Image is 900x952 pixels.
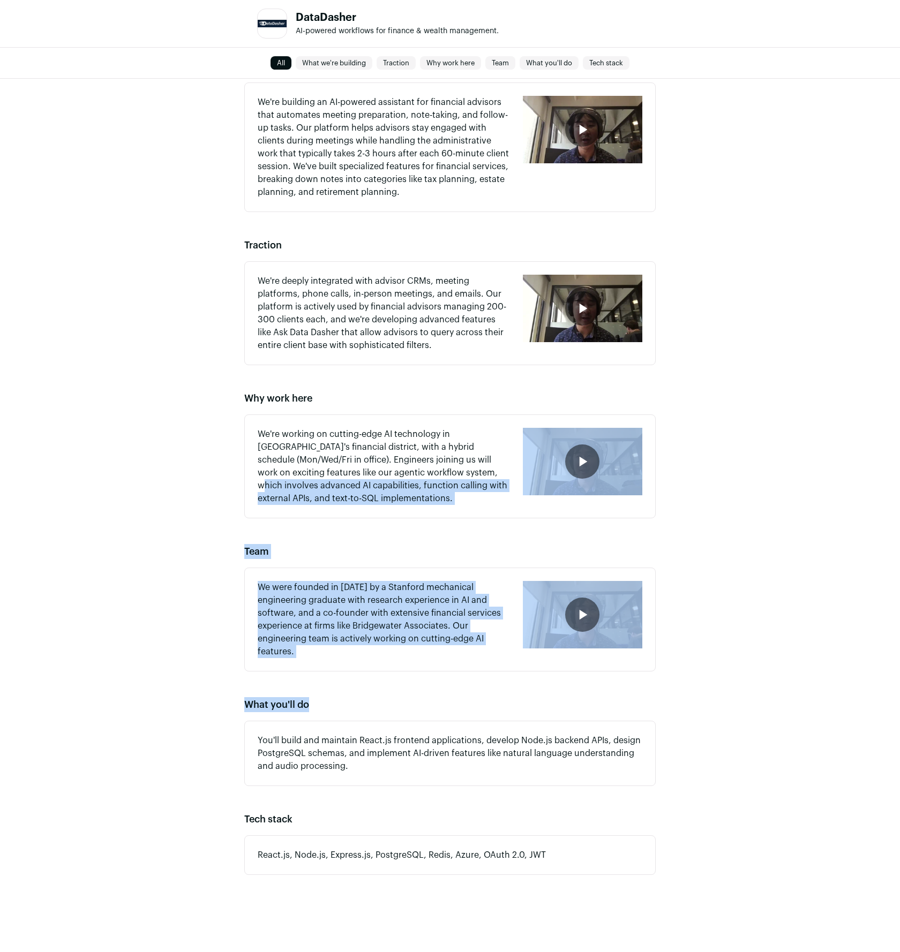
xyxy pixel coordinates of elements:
[420,57,481,70] a: Why work here
[258,734,642,773] p: You'll build and maintain React.js frontend applications, develop Node.js backend APIs, design Po...
[244,391,656,406] h2: Why work here
[377,57,416,70] a: Traction
[258,849,642,862] p: React.js, Node.js, Express.js, PostgreSQL, Redis, Azure, OAuth 2.0, JWT
[258,581,510,658] p: We were founded in [DATE] by a Stanford mechanical engineering graduate with research experience ...
[244,697,656,712] h2: What you'll do
[258,428,510,505] p: We're working on cutting-edge AI technology in [GEOGRAPHIC_DATA]'s financial district, with a hyb...
[258,96,510,199] p: We're building an AI-powered assistant for financial advisors that automates meeting preparation,...
[244,544,656,559] h2: Team
[258,275,510,352] p: We're deeply integrated with advisor CRMs, meeting platforms, phone calls, in-person meetings, an...
[244,812,656,827] h2: Tech stack
[296,57,372,70] a: What we're building
[520,57,579,70] a: What you'll do
[258,20,287,28] img: 5ea263cf0c28d7e3455a8b28ff74034307efce2722f8c6cf0fe1af1be6d55519.jpg
[296,12,499,23] h1: DataDasher
[485,57,515,70] a: Team
[244,238,656,253] h2: Traction
[583,57,629,70] a: Tech stack
[271,57,291,70] a: All
[296,27,499,35] span: AI-powered workflows for finance & wealth management.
